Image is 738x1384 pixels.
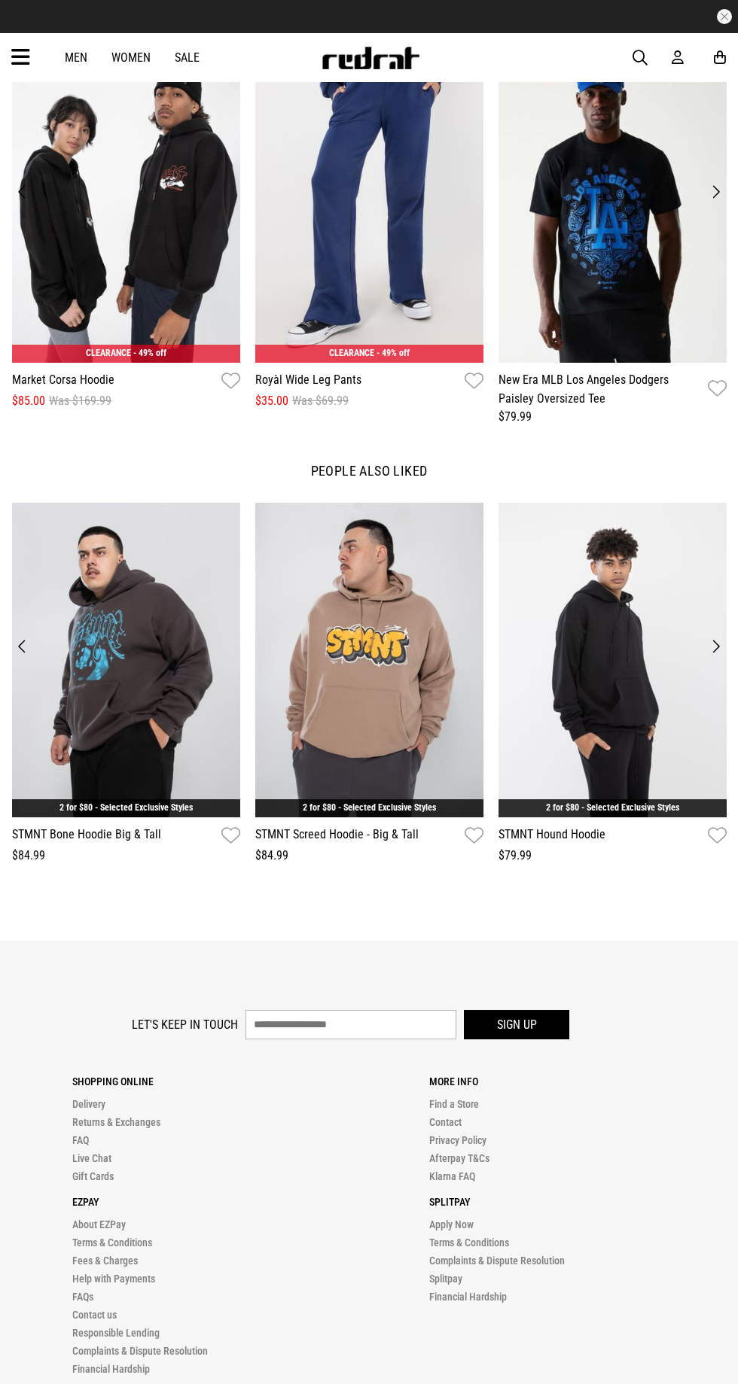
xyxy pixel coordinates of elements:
[72,1196,369,1208] p: Ezpay
[256,9,482,24] iframe: Customer reviews powered by Trustpilot
[255,825,419,847] a: STMNT Screed Hoodie - Big & Tall
[12,48,240,363] img: Market Corsa Hoodie in Black
[72,1098,105,1110] a: Delivery
[72,1255,138,1267] a: Fees & Charges
[429,1291,507,1303] a: Financial Hardship
[499,370,702,408] a: New Era MLB Los Angeles Dodgers Paisley Oversized Tee
[255,503,483,817] img: Stmnt Screed Hoodie - Big & Tall in Beige
[72,1218,126,1230] a: About EZPay
[72,1345,208,1357] a: Complaints & Dispute Resolution
[321,47,420,69] img: Redrat logo
[12,825,161,847] a: STMNT Bone Hoodie Big & Tall
[72,1327,160,1339] a: Responsible Lending
[12,6,57,51] button: Open LiveChat chat widget
[499,48,727,363] img: New Era Mlb Los Angeles Dodgers Paisley Oversized Tee in Black
[72,1291,93,1303] a: FAQs
[72,1236,152,1249] a: Terms & Conditions
[255,48,483,363] img: Royàl Wide Leg Pants in Blue
[72,1273,155,1285] a: Help with Payments
[65,50,87,65] a: Men
[429,1134,486,1146] a: Privacy Policy
[499,408,727,426] div: $79.99
[72,1116,160,1128] a: Returns & Exchanges
[12,847,240,865] div: $84.99
[429,1255,565,1267] a: Complaints & Dispute Resolution
[12,462,726,480] p: People also liked
[86,348,131,358] span: CLEARANCE
[429,1218,474,1230] a: Apply Now
[499,825,605,847] a: STMNT Hound Hoodie
[133,348,166,358] span: - 49% off
[292,392,349,410] span: Was $69.99
[175,50,200,65] a: Sale
[12,392,45,410] span: $85.00
[12,370,114,392] a: Market Corsa Hoodie
[72,1170,114,1182] a: Gift Cards
[429,1196,726,1208] p: Splitpay
[59,802,193,813] a: 2 for $80 - Selected Exclusive Styles
[429,1075,726,1087] p: More Info
[429,1170,475,1182] a: Klarna FAQ
[429,1098,479,1110] a: Find a Store
[12,181,32,202] button: Previous
[464,1010,569,1039] button: Sign up
[429,1236,509,1249] a: Terms & Conditions
[429,1273,462,1285] a: Splitpay
[12,503,240,817] img: Stmnt Bone Hoodie Big & Tall in Grey
[329,348,374,358] span: CLEARANCE
[132,1017,238,1032] label: Let's keep in touch
[255,847,483,865] div: $84.99
[72,1363,150,1375] a: Financial Hardship
[49,392,111,410] span: Was $169.99
[72,1152,111,1164] a: Live Chat
[499,847,727,865] div: $79.99
[499,503,727,817] img: Stmnt Hound Hoodie in Black
[377,348,410,358] span: - 49% off
[303,802,436,813] a: 2 for $80 - Selected Exclusive Styles
[72,1075,369,1087] p: Shopping Online
[111,50,151,65] a: Women
[12,636,32,657] button: Previous
[706,181,726,202] button: Next
[429,1152,489,1164] a: Afterpay T&Cs
[72,1134,89,1146] a: FAQ
[255,370,361,392] a: Royàl Wide Leg Pants
[255,392,288,410] span: $35.00
[429,1116,462,1128] a: Contact
[706,636,726,657] button: Next
[72,1309,117,1321] a: Contact us
[546,802,679,813] a: 2 for $80 - Selected Exclusive Styles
